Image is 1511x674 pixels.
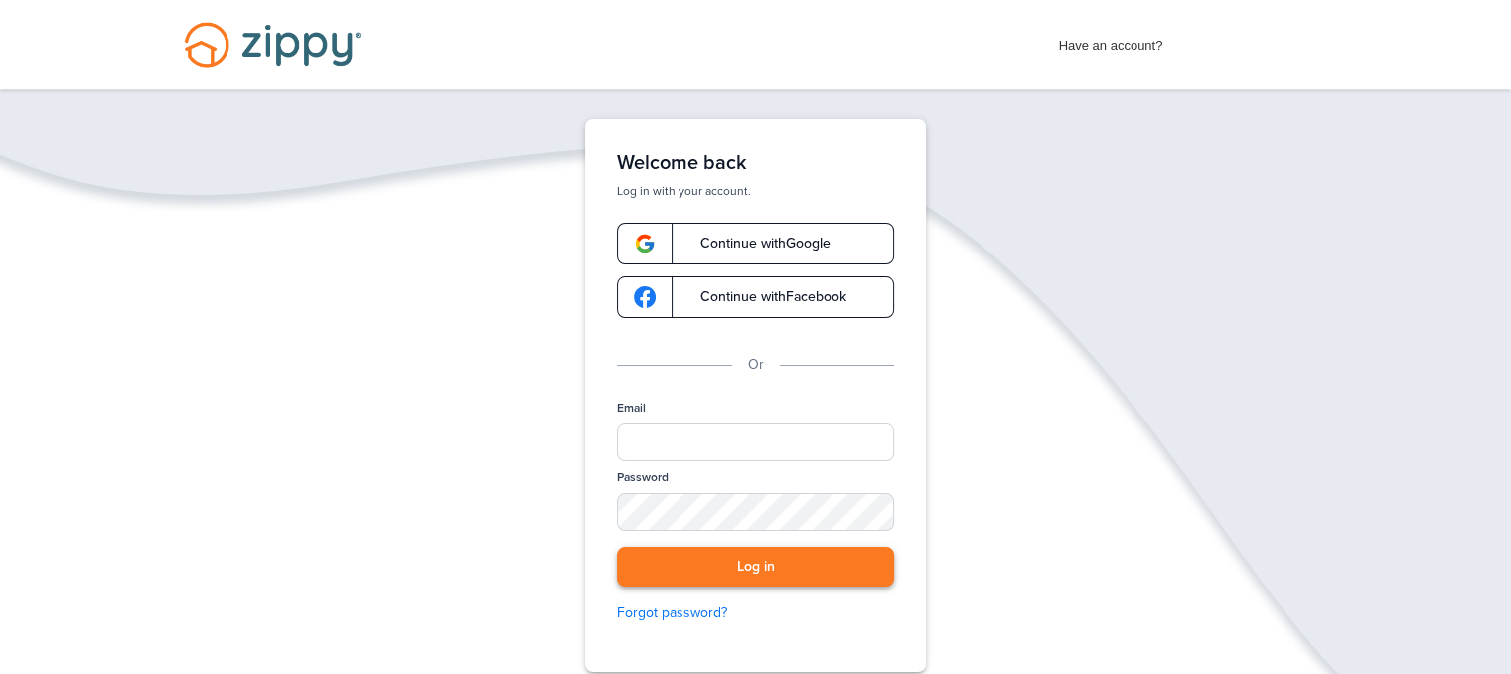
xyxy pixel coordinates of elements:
[617,469,669,486] label: Password
[617,183,894,199] p: Log in with your account.
[617,400,646,417] label: Email
[680,237,831,251] span: Continue with Google
[617,423,894,461] input: Email
[617,602,894,624] a: Forgot password?
[748,354,764,376] p: Or
[617,151,894,175] h1: Welcome back
[617,547,894,588] button: Log in
[1059,25,1163,57] span: Have an account?
[680,290,846,304] span: Continue with Facebook
[634,233,656,254] img: google-logo
[617,493,894,531] input: Password
[617,276,894,318] a: google-logoContinue withFacebook
[634,286,656,308] img: google-logo
[617,223,894,264] a: google-logoContinue withGoogle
